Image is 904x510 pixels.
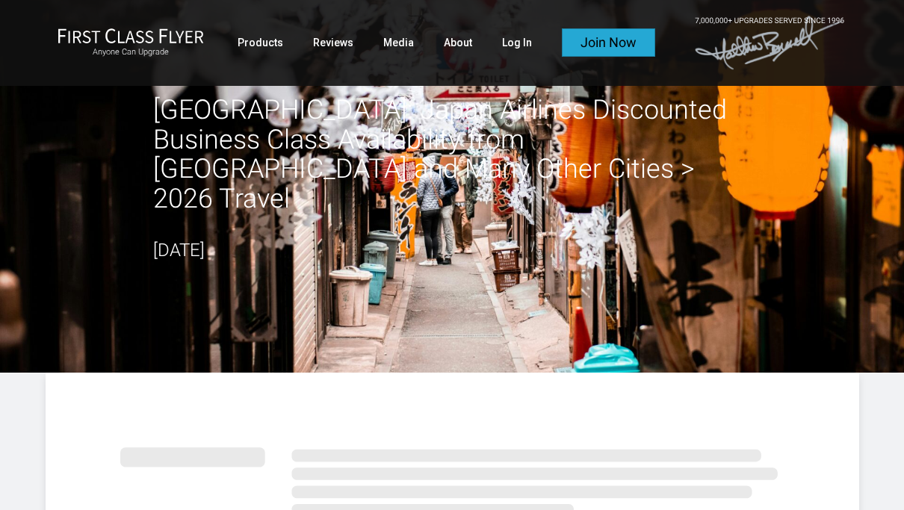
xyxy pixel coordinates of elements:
[383,29,414,56] a: Media
[444,29,472,56] a: About
[238,29,283,56] a: Products
[502,29,532,56] a: Log In
[313,29,353,56] a: Reviews
[58,28,204,57] a: First Class FlyerAnyone Can Upgrade
[153,240,205,261] time: [DATE]
[58,28,204,43] img: First Class Flyer
[562,28,655,57] a: Join Now
[58,47,204,57] small: Anyone Can Upgrade
[153,96,751,214] h2: [GEOGRAPHIC_DATA]: Japan Airlines Discounted Business Class Availability from [GEOGRAPHIC_DATA] a...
